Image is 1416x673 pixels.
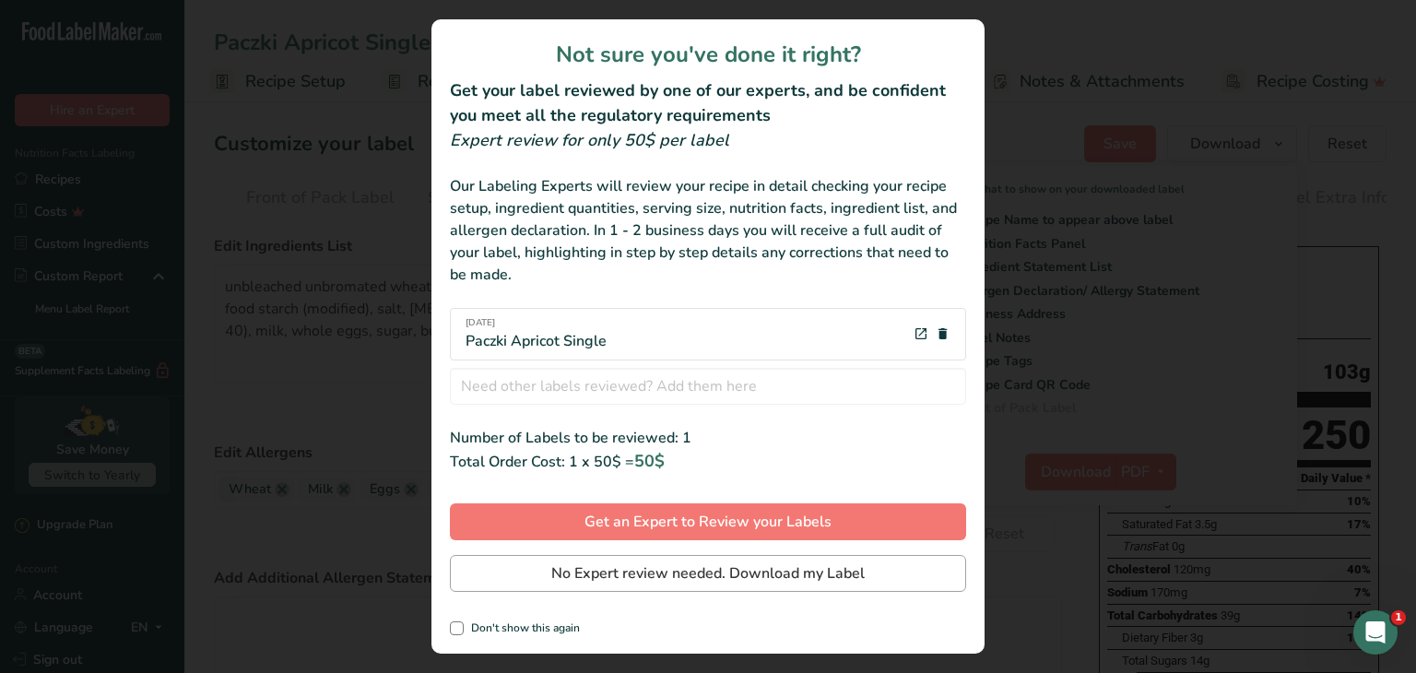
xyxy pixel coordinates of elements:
div: Our Labeling Experts will review your recipe in detail checking your recipe setup, ingredient qua... [450,175,966,286]
div: Number of Labels to be reviewed: 1 [450,427,966,449]
span: 50$ [634,450,665,472]
span: 1 [1391,610,1406,625]
iframe: Intercom live chat [1353,610,1398,655]
input: Need other labels reviewed? Add them here [450,368,966,405]
h2: Get your label reviewed by one of our experts, and be confident you meet all the regulatory requi... [450,78,966,128]
button: No Expert review needed. Download my Label [450,555,966,592]
div: Total Order Cost: 1 x 50$ = [450,449,966,474]
button: Get an Expert to Review your Labels [450,503,966,540]
span: Don't show this again [464,621,580,635]
h1: Not sure you've done it right? [450,38,966,71]
div: Expert review for only 50$ per label [450,128,966,153]
span: [DATE] [466,316,607,330]
span: Get an Expert to Review your Labels [584,511,832,533]
div: Paczki Apricot Single [466,316,607,352]
span: No Expert review needed. Download my Label [551,562,865,584]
